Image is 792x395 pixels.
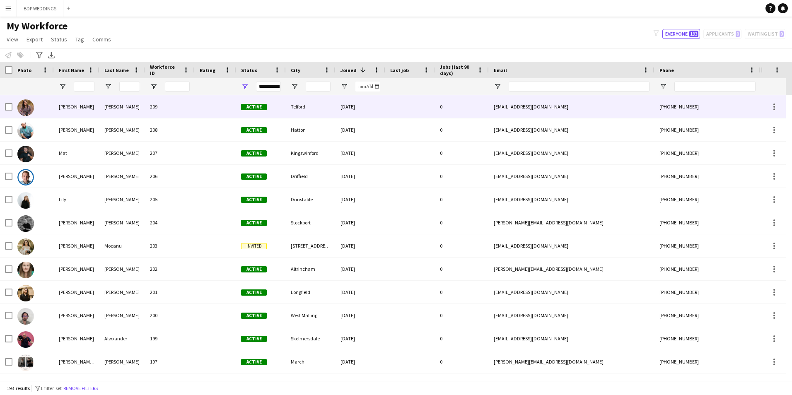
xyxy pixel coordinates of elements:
span: Active [241,266,267,272]
span: 1 filter set [40,385,62,391]
div: [DATE] [336,211,385,234]
span: Active [241,289,267,296]
span: Joined [340,67,357,73]
div: [PHONE_NUMBER] [654,281,761,303]
span: Active [241,220,267,226]
input: Last Name Filter Input [119,82,140,92]
div: 201 [145,281,195,303]
span: Last Name [104,67,129,73]
div: [PERSON_NAME] [99,350,145,373]
button: Open Filter Menu [340,83,348,90]
div: [PERSON_NAME] [99,95,145,118]
button: Everyone193 [662,29,700,39]
span: Phone [659,67,674,73]
img: Natalie Rawding [17,262,34,278]
span: Active [241,150,267,157]
div: 206 [145,165,195,188]
div: [EMAIL_ADDRESS][DOMAIN_NAME] [489,118,654,141]
div: [PERSON_NAME] [54,304,99,327]
input: City Filter Input [306,82,331,92]
div: Driffield [286,165,336,188]
img: Marcus Curry [17,308,34,325]
app-action-btn: Export XLSX [46,50,56,60]
div: [EMAIL_ADDRESS][DOMAIN_NAME] [489,281,654,303]
a: Tag [72,34,87,45]
div: [EMAIL_ADDRESS][DOMAIN_NAME] [489,327,654,350]
button: Remove filters [62,384,99,393]
img: Adam Harvey [17,285,34,301]
span: Active [241,359,267,365]
div: West Malling [286,304,336,327]
app-action-btn: Advanced filters [34,50,44,60]
span: Photo [17,67,31,73]
div: [DATE] [336,350,385,373]
div: [PHONE_NUMBER] [654,142,761,164]
div: 209 [145,95,195,118]
div: [DATE] [336,234,385,257]
input: Workforce ID Filter Input [165,82,190,92]
div: 0 [435,118,489,141]
div: [EMAIL_ADDRESS][DOMAIN_NAME] [489,95,654,118]
button: Open Filter Menu [59,83,66,90]
div: [PHONE_NUMBER] [654,211,761,234]
div: [PERSON_NAME] [99,118,145,141]
div: [PERSON_NAME] [54,234,99,257]
span: Active [241,336,267,342]
div: Longfield [286,281,336,303]
img: Lisa Chabior-Warrender [17,99,34,116]
div: 204 [145,211,195,234]
a: Status [48,34,70,45]
input: Joined Filter Input [355,82,380,92]
span: 193 [689,31,698,37]
div: 197 [145,350,195,373]
span: Status [51,36,67,43]
div: [PERSON_NAME] [54,327,99,350]
div: [PERSON_NAME] [99,281,145,303]
div: 0 [435,304,489,327]
div: [PERSON_NAME] [54,211,99,234]
div: Lily [54,188,99,211]
div: 203 [145,234,195,257]
div: 199 [145,327,195,350]
div: [PERSON_NAME] [99,142,145,164]
div: [PERSON_NAME] [54,95,99,118]
input: Email Filter Input [509,82,650,92]
div: Altrincham [286,258,336,280]
img: Karl Mitchell [17,215,34,232]
div: 0 [435,165,489,188]
button: Open Filter Menu [150,83,157,90]
input: Phone Filter Input [674,82,756,92]
div: 208 [145,118,195,141]
div: 0 [435,234,489,257]
span: Active [241,173,267,180]
div: 0 [435,258,489,280]
div: Dunstable [286,188,336,211]
div: Hatton [286,118,336,141]
button: Open Filter Menu [241,83,249,90]
span: Status [241,67,257,73]
img: Mat James [17,146,34,162]
span: Active [241,104,267,110]
div: [PERSON_NAME][EMAIL_ADDRESS][DOMAIN_NAME] [489,258,654,280]
span: Tag [75,36,84,43]
div: [PHONE_NUMBER] [654,188,761,211]
div: [EMAIL_ADDRESS][DOMAIN_NAME] [489,142,654,164]
input: First Name Filter Input [74,82,94,92]
button: BDP WEDDINGS [17,0,63,17]
div: [PHONE_NUMBER] [654,234,761,257]
div: Kingswinford [286,142,336,164]
button: Open Filter Menu [494,83,501,90]
span: Rating [200,67,215,73]
div: [PHONE_NUMBER] [654,327,761,350]
div: [PERSON_NAME] [99,304,145,327]
span: First Name [59,67,84,73]
div: [PERSON_NAME] [99,211,145,234]
img: Roxana Mocanu [17,238,34,255]
div: Skelmersdale [286,327,336,350]
div: [DATE] [336,304,385,327]
div: [PHONE_NUMBER] [654,165,761,188]
div: [PERSON_NAME] & [PERSON_NAME] [54,350,99,373]
div: [PERSON_NAME] [54,118,99,141]
div: Telford [286,95,336,118]
div: [EMAIL_ADDRESS][DOMAIN_NAME] [489,304,654,327]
